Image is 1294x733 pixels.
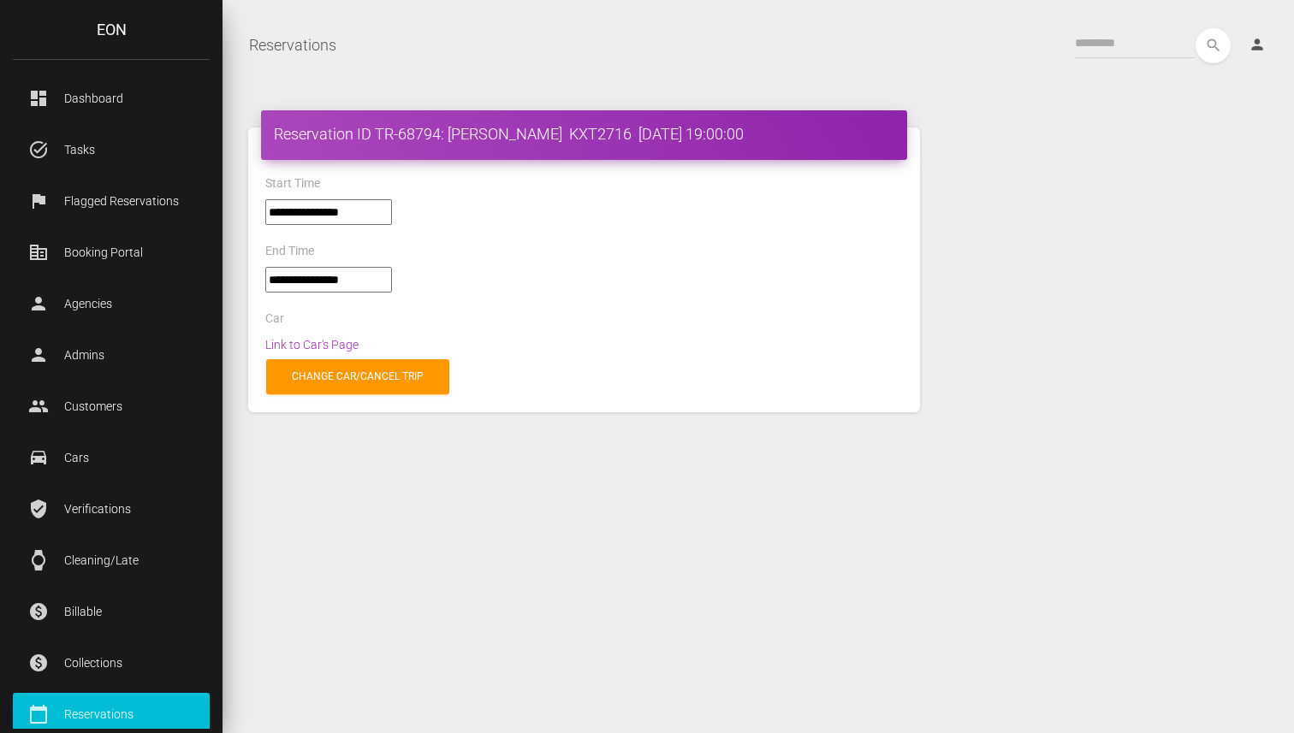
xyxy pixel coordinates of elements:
a: Reservations [249,24,336,67]
p: Cars [26,445,197,470]
a: Link to Car's Page [265,338,359,352]
a: paid Collections [13,641,210,684]
p: Dashboard [26,86,197,111]
a: dashboard Dashboard [13,77,210,120]
label: Car [265,310,284,328]
label: End Time [265,243,314,260]
p: Flagged Reservations [26,188,197,214]
p: Agencies [26,291,197,316]
a: person Admins [13,334,210,376]
a: paid Billable [13,590,210,633]
a: Change car/cancel trip [266,359,449,394]
a: drive_eta Cars [13,436,210,479]
p: Collections [26,650,197,676]
a: person [1236,28,1281,62]
a: people Customers [13,385,210,428]
i: person [1249,36,1266,53]
p: Billable [26,599,197,624]
h4: Reservation ID TR-68794: [PERSON_NAME] KXT2716 [DATE] 19:00:00 [274,123,894,145]
p: Verifications [26,496,197,522]
p: Cleaning/Late [26,547,197,573]
p: Customers [26,393,197,419]
label: Start Time [265,175,320,192]
p: Tasks [26,137,197,163]
a: task_alt Tasks [13,128,210,171]
a: flag Flagged Reservations [13,180,210,222]
a: verified_user Verifications [13,488,210,530]
p: Booking Portal [26,239,197,265]
button: search [1196,28,1231,63]
a: person Agencies [13,282,210,325]
a: corporate_fare Booking Portal [13,231,210,274]
p: Admins [26,342,197,368]
p: Reservations [26,701,197,727]
a: watch Cleaning/Late [13,539,210,582]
